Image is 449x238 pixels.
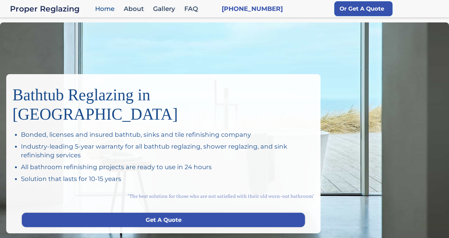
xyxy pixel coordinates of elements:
div: Industry-leading 5-year warranty for all bathtub reglazing, shower reglazing, and sink refinishin... [21,142,314,159]
a: [PHONE_NUMBER] [222,4,283,13]
a: home [10,4,92,13]
a: Home [92,2,121,16]
div: Proper Reglazing [10,4,92,13]
h1: Bathtub Reglazing in [GEOGRAPHIC_DATA] [12,80,314,124]
div: "The best solution for those who are not satisfied with their old worn-out bathroom" [12,186,314,207]
a: Get A Quote [22,213,305,227]
a: About [121,2,150,16]
div: All bathroom refinishing projects are ready to use in 24 hours [21,163,314,171]
a: Or Get A Quote [334,1,393,16]
div: Bonded, licenses and insured bathtub, sinks and tile refinishing company [21,130,314,139]
a: FAQ [181,2,204,16]
a: Gallery [150,2,181,16]
div: Solution that lasts for 10-15 years [21,174,314,183]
